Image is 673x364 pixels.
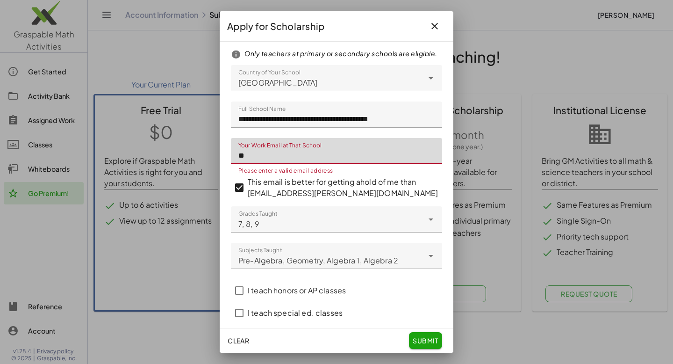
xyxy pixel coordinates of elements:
[248,279,346,302] label: I teach honors or AP classes
[242,219,244,229] span: ,
[228,336,250,345] span: clear
[248,324,350,347] label: I teach ESL-specific classes
[246,218,252,230] span: 8
[238,218,244,230] span: 7
[283,255,285,265] span: ,
[255,218,259,230] span: 9
[248,302,343,324] label: I teach special ed. classes
[364,255,398,266] span: Algebra 2
[286,255,325,266] span: Geometry
[409,332,442,349] button: submit
[425,250,437,262] i: Open
[251,219,252,229] span: ,
[248,176,442,199] label: This email is better for getting ahold of me than [EMAIL_ADDRESS][PERSON_NAME][DOMAIN_NAME]
[238,168,435,174] div: Please enter a valid email address
[413,336,438,345] span: submit
[238,77,318,88] span: [GEOGRAPHIC_DATA]
[220,11,453,41] div: Apply for Scholarship
[360,255,362,265] span: ,
[231,49,442,59] div: Only teachers at primary or secondary schools are eligible.
[223,332,253,349] button: clear
[323,255,325,265] span: ,
[238,255,285,266] span: Pre-Algebra
[327,255,362,266] span: Algebra 1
